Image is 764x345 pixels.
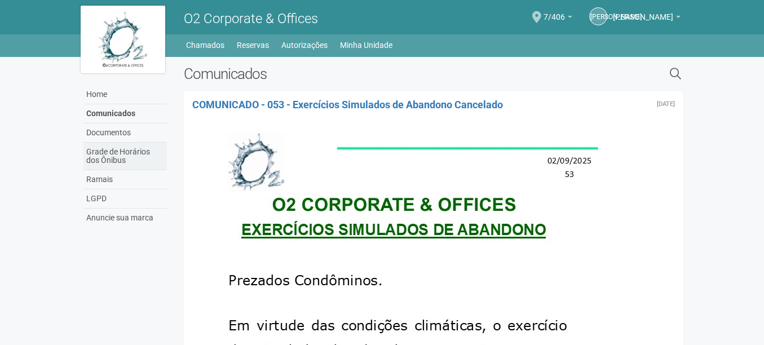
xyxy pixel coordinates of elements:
span: Julianna Antunes Silveira Novo [613,2,673,21]
a: 7/406 [544,14,572,23]
a: [PERSON_NAME] [589,7,607,25]
a: LGPD [83,189,167,209]
a: Reservas [237,37,269,53]
a: Grade de Horários dos Ônibus [83,143,167,170]
a: Home [83,85,167,104]
a: Documentos [83,123,167,143]
h2: Comunicados [184,65,554,82]
a: Ramais [83,170,167,189]
span: O2 Corporate & Offices [184,11,318,26]
a: Chamados [186,37,224,53]
span: 7/406 [544,2,565,21]
a: Minha Unidade [340,37,392,53]
a: [PERSON_NAME] [613,14,681,23]
div: Terça-feira, 2 de setembro de 2025 às 12:35 [657,101,675,108]
a: Anuncie sua marca [83,209,167,227]
a: COMUNICADO - 053 - Exercícios Simulados de Abandono Cancelado [192,99,503,110]
img: logo.jpg [81,6,165,73]
a: Autorizações [281,37,328,53]
a: Comunicados [83,104,167,123]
